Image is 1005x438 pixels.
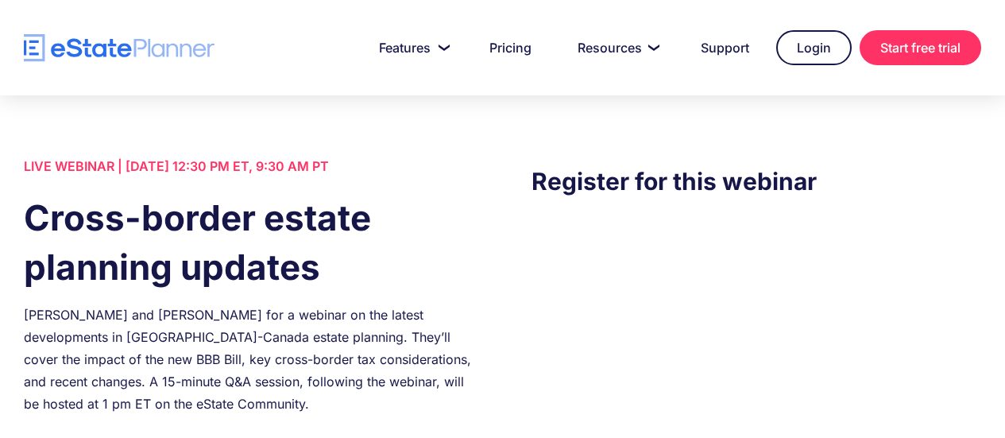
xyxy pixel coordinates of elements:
[470,32,551,64] a: Pricing
[559,32,674,64] a: Resources
[860,30,981,65] a: Start free trial
[776,30,852,65] a: Login
[24,155,474,177] div: LIVE WEBINAR | [DATE] 12:30 PM ET, 9:30 AM PT
[24,193,474,292] h1: Cross-border estate planning updates
[360,32,462,64] a: Features
[24,304,474,415] div: [PERSON_NAME] and [PERSON_NAME] for a webinar on the latest developments in [GEOGRAPHIC_DATA]-Can...
[24,34,215,62] a: home
[531,163,981,200] h3: Register for this webinar
[682,32,768,64] a: Support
